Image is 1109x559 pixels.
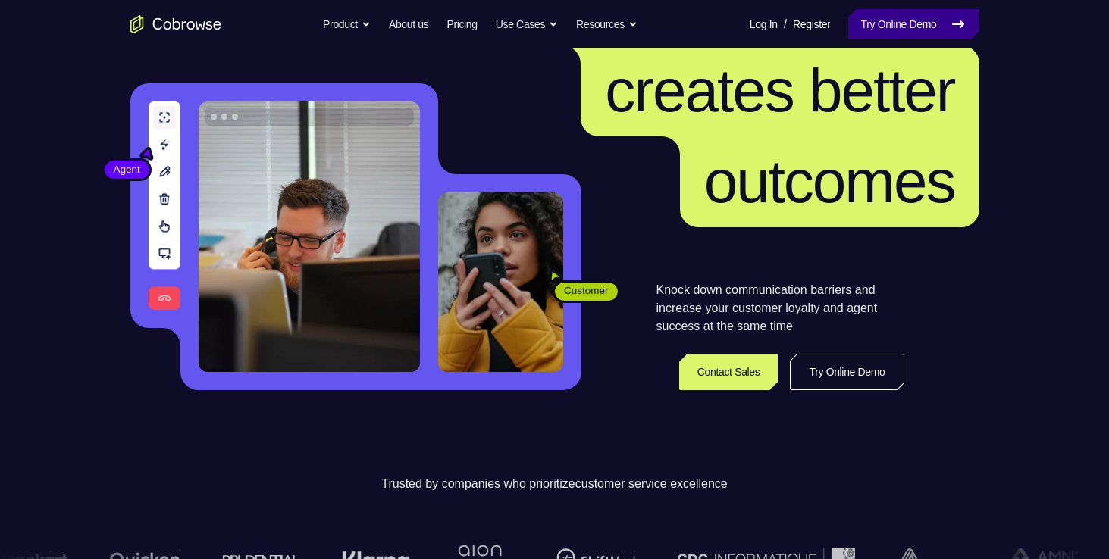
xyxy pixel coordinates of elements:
[679,354,778,390] a: Contact Sales
[704,148,955,215] span: outcomes
[784,15,787,33] span: /
[790,354,904,390] a: Try Online Demo
[199,101,420,372] img: A customer support agent talking on the phone
[496,9,558,39] button: Use Cases
[750,9,778,39] a: Log In
[576,9,638,39] button: Resources
[575,477,728,490] span: customer service excellence
[793,9,830,39] a: Register
[446,9,477,39] a: Pricing
[323,9,371,39] button: Product
[656,281,904,336] p: Knock down communication barriers and increase your customer loyalty and agent success at the sam...
[130,15,221,33] a: Go to the home page
[848,9,979,39] a: Try Online Demo
[605,57,954,124] span: creates better
[389,9,428,39] a: About us
[438,192,563,372] img: A customer holding their phone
